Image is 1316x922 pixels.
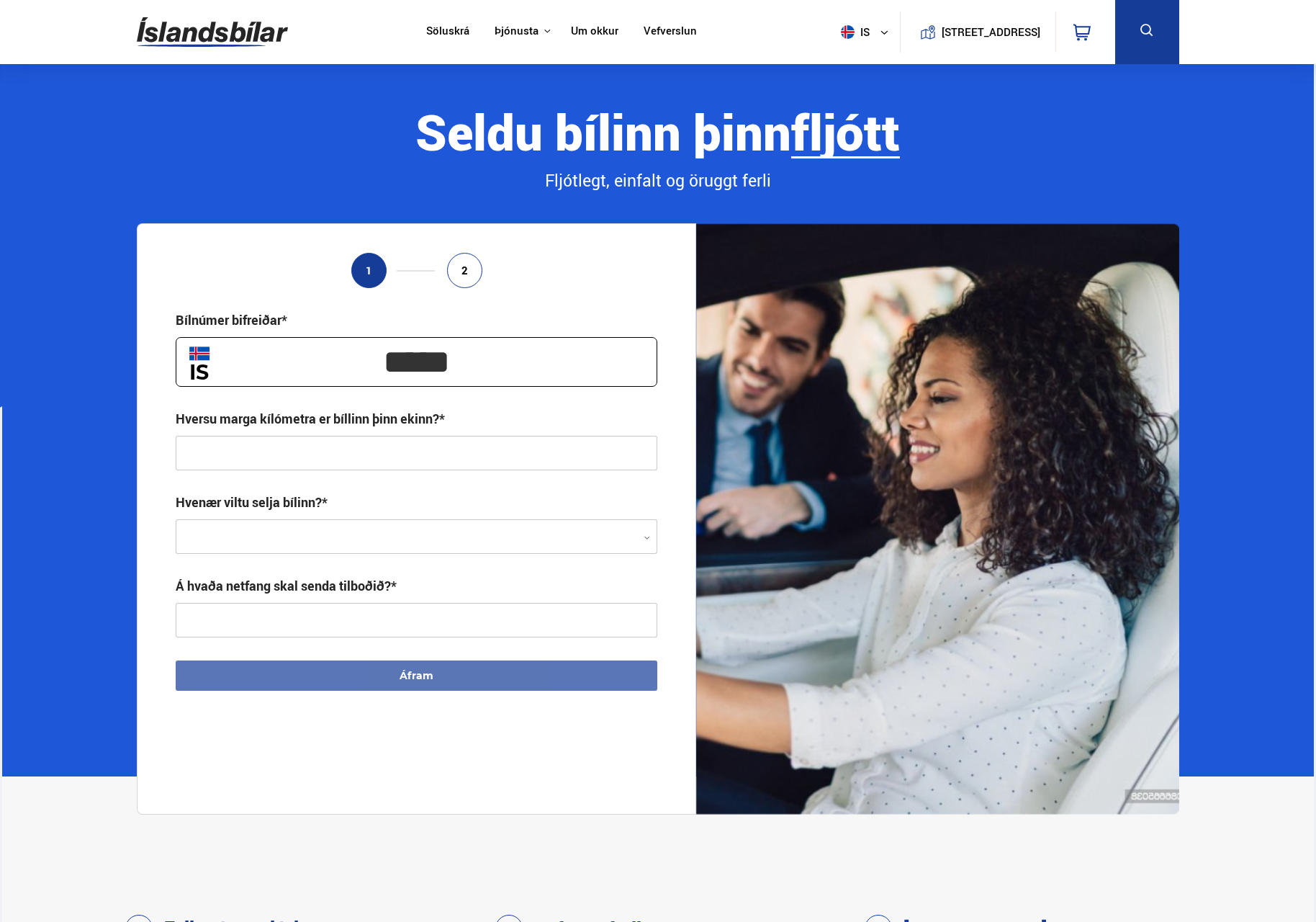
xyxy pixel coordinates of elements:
span: is [835,25,871,39]
img: svg+xml;base64,PHN2ZyB4bWxucz0iaHR0cDovL3d3dy53My5vcmcvMjAwMC9zdmciIHdpZHRoPSI1MTIiIGhlaWdodD0iNT... [841,25,855,39]
div: Bílnúmer bifreiðar* [176,311,287,328]
div: Fljótlegt, einfalt og öruggt ferli [137,169,1179,193]
img: G0Ugv5HjCgRt.svg [137,9,288,55]
b: fljótt [791,98,900,165]
span: 2 [461,264,468,277]
button: Áfram [176,661,658,691]
a: Söluskrá [426,24,469,40]
div: Hversu marga kílómetra er bíllinn þinn ekinn?* [176,410,445,427]
a: Vefverslun [644,24,697,40]
a: Um okkur [571,24,618,40]
label: Hvenær viltu selja bílinn?* [176,493,328,511]
button: [STREET_ADDRESS] [947,26,1035,38]
div: Á hvaða netfang skal senda tilboðið?* [176,577,397,594]
a: [STREET_ADDRESS] [909,12,1048,53]
button: is [835,11,900,53]
div: Seldu bílinn þinn [137,104,1179,158]
button: Þjónusta [495,24,538,38]
span: 1 [366,264,372,277]
button: Opna LiveChat spjallviðmót [12,6,55,49]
